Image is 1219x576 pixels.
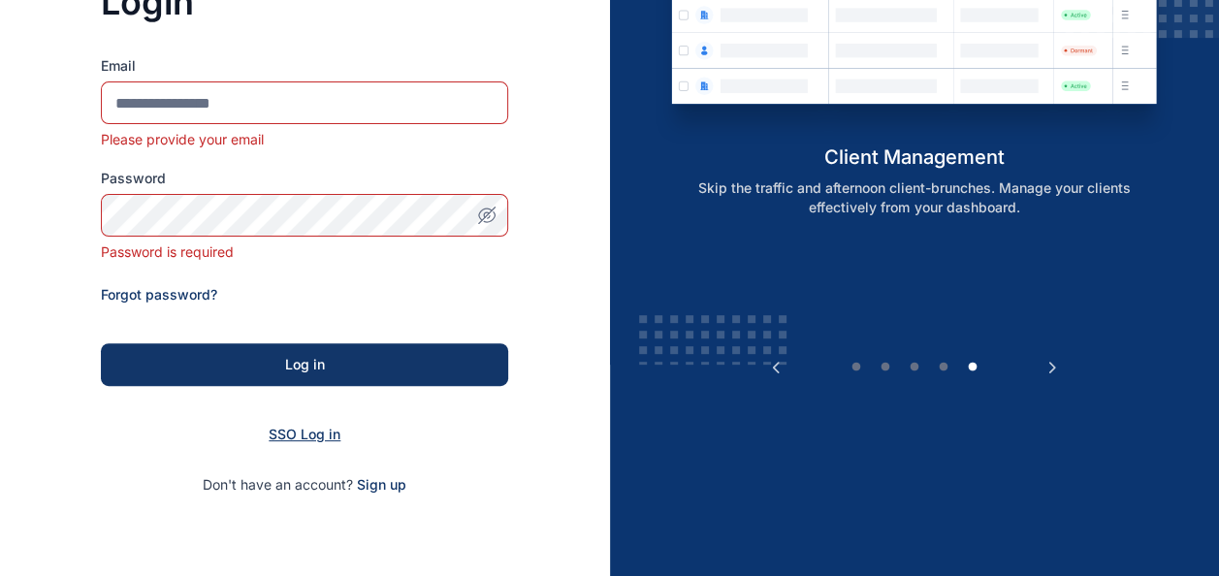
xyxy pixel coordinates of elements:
label: Email [101,56,508,76]
span: Sign up [357,475,406,495]
button: Next [1043,358,1062,377]
p: Skip the traffic and afternoon client-brunches. Manage your clients effectively from your dashboard. [666,178,1163,217]
div: Log in [132,355,477,374]
a: SSO Log in [269,426,340,442]
a: Sign up [357,476,406,493]
button: Log in [101,343,508,386]
p: Don't have an account? [101,475,508,495]
button: 1 [847,358,866,377]
button: 5 [963,358,982,377]
div: Please provide your email [101,130,508,149]
button: 3 [905,358,924,377]
a: Forgot password? [101,286,217,303]
button: 2 [876,358,895,377]
div: Password is required [101,242,508,262]
label: Password [101,169,508,188]
button: Previous [766,358,786,377]
button: 4 [934,358,953,377]
h5: client management [645,144,1183,171]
